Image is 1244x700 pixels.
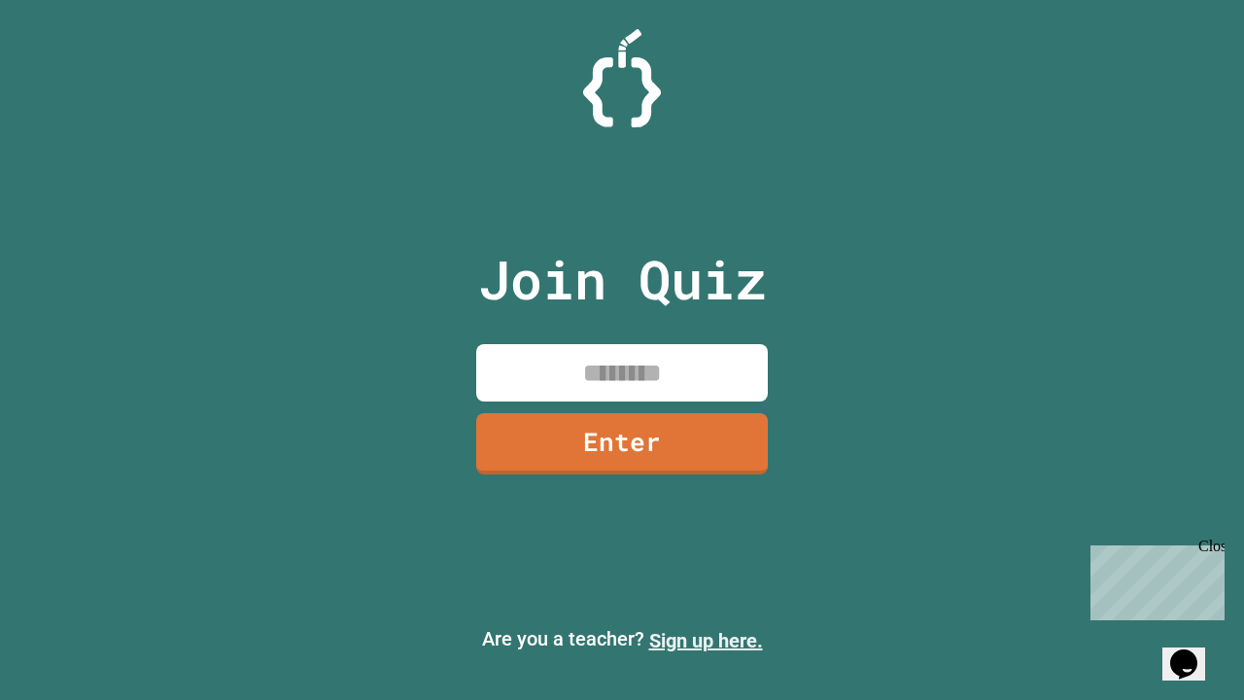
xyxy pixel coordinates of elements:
img: Logo.svg [583,29,661,127]
a: Enter [476,413,768,474]
div: Chat with us now!Close [8,8,134,123]
p: Join Quiz [478,239,767,320]
a: Sign up here. [649,629,763,652]
p: Are you a teacher? [16,624,1228,655]
iframe: chat widget [1083,538,1225,620]
iframe: chat widget [1162,622,1225,681]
